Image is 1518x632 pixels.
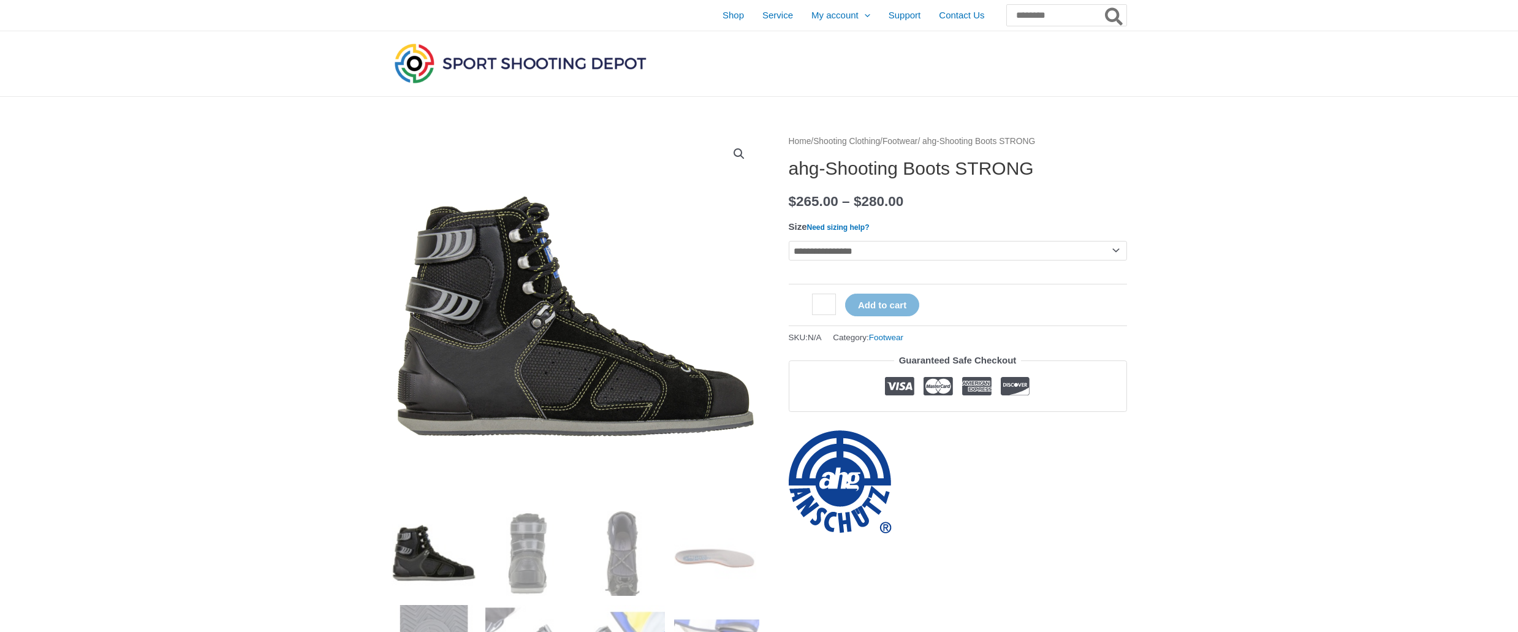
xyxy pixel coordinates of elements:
[789,194,797,209] span: $
[580,511,665,596] img: ahg-Shooting Boots STRONG - Image 3
[845,294,919,316] button: Add to cart
[813,137,880,146] a: Shooting Clothing
[894,352,1022,369] legend: Guaranteed Safe Checkout
[485,511,571,596] img: ahg-Shooting Boots STRONG - Image 2
[807,223,870,232] a: Need sizing help?
[789,158,1127,180] h1: ahg-Shooting Boots STRONG
[728,143,750,165] a: View full-screen image gallery
[812,294,836,315] input: Product quantity
[882,137,918,146] a: Footwear
[392,511,477,596] img: ahg-Shooting Boots STRONG
[789,221,870,232] label: Size
[789,137,811,146] a: Home
[789,194,838,209] bdi: 265.00
[808,333,822,342] span: N/A
[789,134,1127,150] nav: Breadcrumb
[392,40,649,86] img: Sport Shooting Depot
[789,430,892,533] a: ahg-Anschütz
[1102,5,1126,26] button: Search
[854,194,903,209] bdi: 280.00
[789,330,822,345] span: SKU:
[674,511,759,596] img: ahg-Shooting Boots STRONG - Image 4
[392,134,759,501] img: ahg-Shooting Boots STRONG
[833,330,903,345] span: Category:
[842,194,850,209] span: –
[854,194,862,209] span: $
[869,333,903,342] a: Footwear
